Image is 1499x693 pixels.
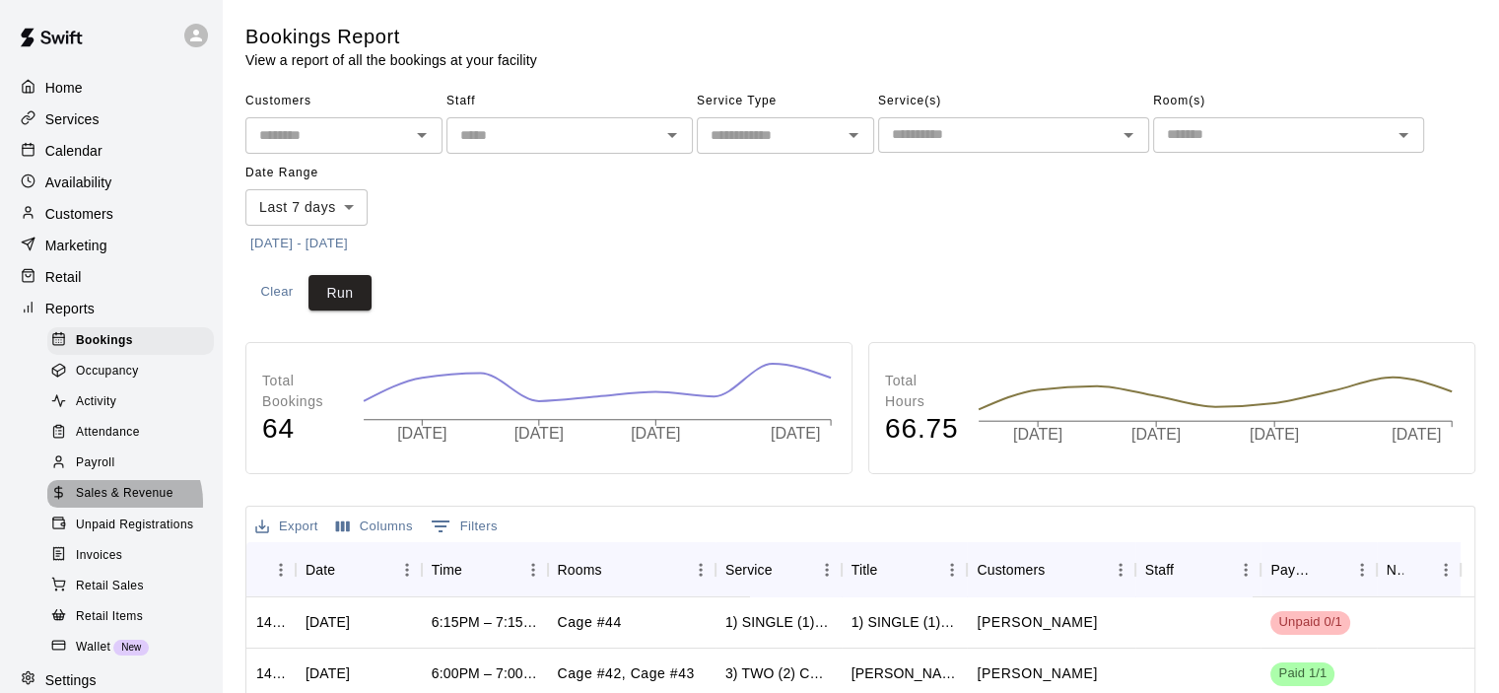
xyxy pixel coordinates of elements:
[245,50,537,70] p: View a report of all the bookings at your facility
[514,425,564,442] tspan: [DATE]
[16,73,206,103] a: Home
[877,556,905,584] button: Sort
[885,371,958,412] p: Total Hours
[1261,542,1376,597] div: Payment
[16,168,206,197] a: Availability
[426,511,503,542] button: Show filters
[296,542,422,597] div: Date
[76,516,193,535] span: Unpaid Registrations
[1135,542,1261,597] div: Staff
[47,327,214,355] div: Bookings
[335,556,363,584] button: Sort
[266,555,296,585] button: Menu
[45,267,82,287] p: Retail
[1145,542,1174,597] div: Staff
[1387,542,1403,597] div: Notes
[250,512,323,542] button: Export
[686,555,715,585] button: Menu
[76,607,143,627] span: Retail Items
[977,542,1045,597] div: Customers
[76,577,144,596] span: Retail Sales
[306,663,350,683] div: Thu, Sep 18, 2025
[1431,555,1461,585] button: Menu
[16,104,206,134] a: Services
[256,556,284,584] button: Sort
[245,24,537,50] h5: Bookings Report
[16,199,206,229] a: Customers
[45,173,112,192] p: Availability
[432,612,538,632] div: 6:15PM – 7:15PM
[256,663,286,683] div: 1438054
[1251,427,1300,444] tspan: [DATE]
[1153,86,1424,117] span: Room(s)
[245,158,418,189] span: Date Range
[977,612,1097,633] p: Darryl Denby
[76,362,139,381] span: Occupancy
[16,294,206,323] a: Reports
[715,542,842,597] div: Service
[245,275,308,312] button: Clear
[47,573,214,600] div: Retail Sales
[1270,613,1349,632] span: Unpaid 0/1
[47,634,214,661] div: WalletNew
[47,387,222,418] a: Activity
[852,542,878,597] div: Title
[725,542,773,597] div: Service
[45,670,97,690] p: Settings
[306,612,350,632] div: Thu, Sep 18, 2025
[1377,542,1461,597] div: Notes
[16,262,206,292] div: Retail
[812,555,842,585] button: Menu
[773,556,800,584] button: Sort
[1231,555,1261,585] button: Menu
[45,78,83,98] p: Home
[558,612,622,633] p: Cage #44
[446,86,693,117] span: Staff
[245,229,353,259] button: [DATE] - [DATE]
[937,555,967,585] button: Menu
[1013,427,1062,444] tspan: [DATE]
[47,601,222,632] a: Retail Items
[432,542,462,597] div: Time
[1045,556,1072,584] button: Sort
[408,121,436,149] button: Open
[878,86,1149,117] span: Service(s)
[1132,427,1182,444] tspan: [DATE]
[631,425,680,442] tspan: [DATE]
[47,542,214,570] div: Invoices
[47,450,214,477] div: Payroll
[245,189,368,226] div: Last 7 days
[602,556,630,584] button: Sort
[16,136,206,166] a: Calendar
[308,275,372,312] button: Run
[262,371,343,412] p: Total Bookings
[840,121,867,149] button: Open
[47,571,222,601] a: Retail Sales
[47,449,222,479] a: Payroll
[1115,121,1142,149] button: Open
[45,109,100,129] p: Services
[47,540,222,571] a: Invoices
[76,453,114,473] span: Payroll
[1270,664,1334,683] span: Paid 1/1
[558,542,602,597] div: Rooms
[1390,121,1417,149] button: Open
[47,325,222,356] a: Bookings
[548,542,715,597] div: Rooms
[967,542,1134,597] div: Customers
[1347,555,1377,585] button: Menu
[47,603,214,631] div: Retail Items
[1270,611,1349,635] div: Has not paid: Darryl Denby
[1174,556,1201,584] button: Sort
[885,412,958,447] h4: 66.75
[842,542,968,597] div: Title
[47,388,214,416] div: Activity
[432,663,538,683] div: 6:00PM – 7:00PM
[113,642,149,653] span: New
[47,358,214,385] div: Occupancy
[47,418,222,449] a: Attendance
